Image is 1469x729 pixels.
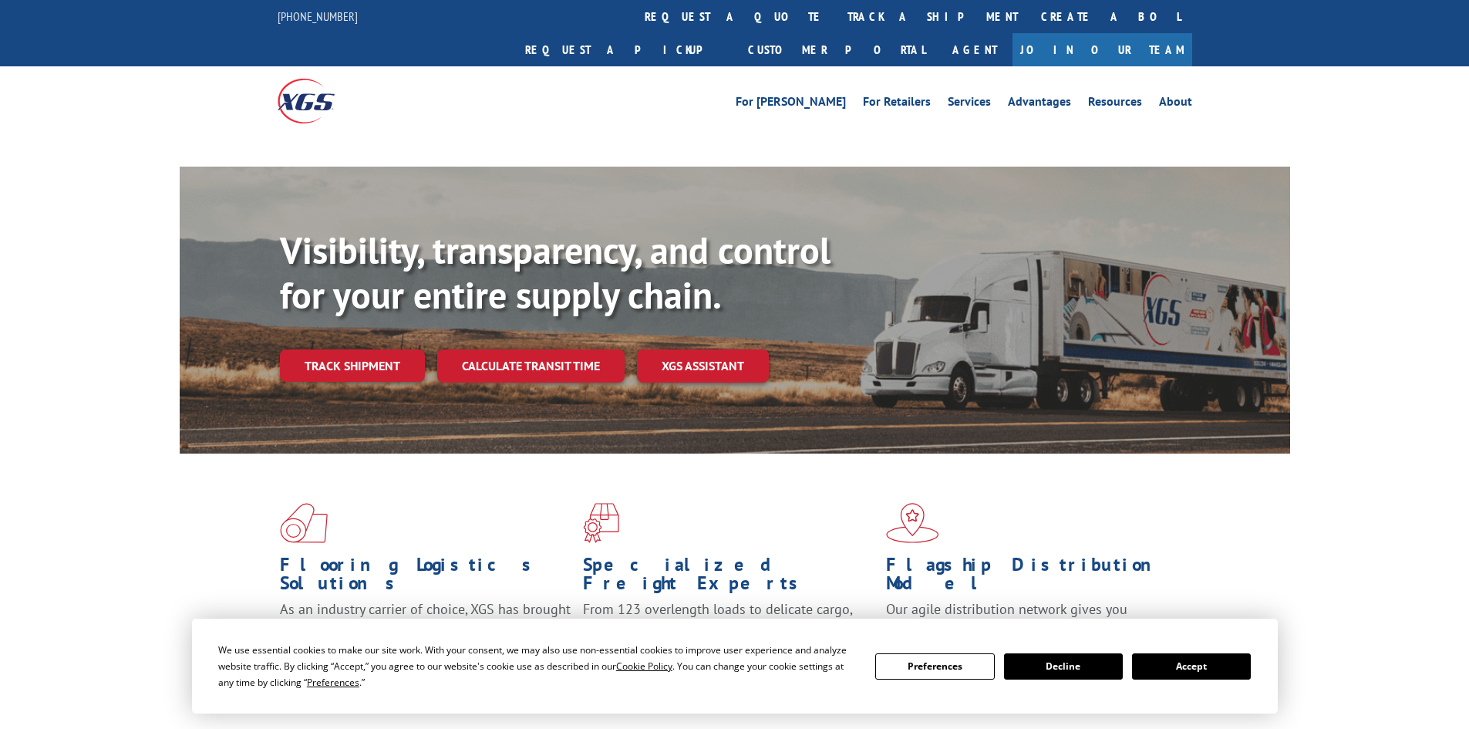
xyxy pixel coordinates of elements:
span: Our agile distribution network gives you nationwide inventory management on demand. [886,600,1170,636]
a: Services [948,96,991,113]
div: We use essential cookies to make our site work. With your consent, we may also use non-essential ... [218,642,857,690]
a: Join Our Team [1012,33,1192,66]
h1: Specialized Freight Experts [583,555,874,600]
a: Resources [1088,96,1142,113]
a: Advantages [1008,96,1071,113]
a: Track shipment [280,349,425,382]
span: Cookie Policy [616,660,672,673]
a: Calculate transit time [437,349,625,383]
span: Preferences [307,676,359,689]
a: About [1159,96,1192,113]
span: As an industry carrier of choice, XGS has brought innovation and dedication to flooring logistics... [280,600,571,655]
img: xgs-icon-flagship-distribution-model-red [886,503,939,543]
a: XGS ASSISTANT [637,349,769,383]
a: Agent [937,33,1012,66]
a: [PHONE_NUMBER] [278,8,358,24]
p: From 123 overlength loads to delicate cargo, our experienced staff knows the best way to move you... [583,600,874,669]
a: For Retailers [863,96,931,113]
a: For [PERSON_NAME] [736,96,846,113]
img: xgs-icon-total-supply-chain-intelligence-red [280,503,328,543]
b: Visibility, transparency, and control for your entire supply chain. [280,226,831,319]
h1: Flagship Distribution Model [886,555,1178,600]
button: Preferences [875,653,994,680]
button: Decline [1004,653,1123,680]
a: Request a pickup [514,33,736,66]
img: xgs-icon-focused-on-flooring-red [583,503,619,543]
button: Accept [1132,653,1251,680]
a: Customer Portal [736,33,937,66]
div: Cookie Consent Prompt [192,619,1278,714]
h1: Flooring Logistics Solutions [280,555,571,600]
